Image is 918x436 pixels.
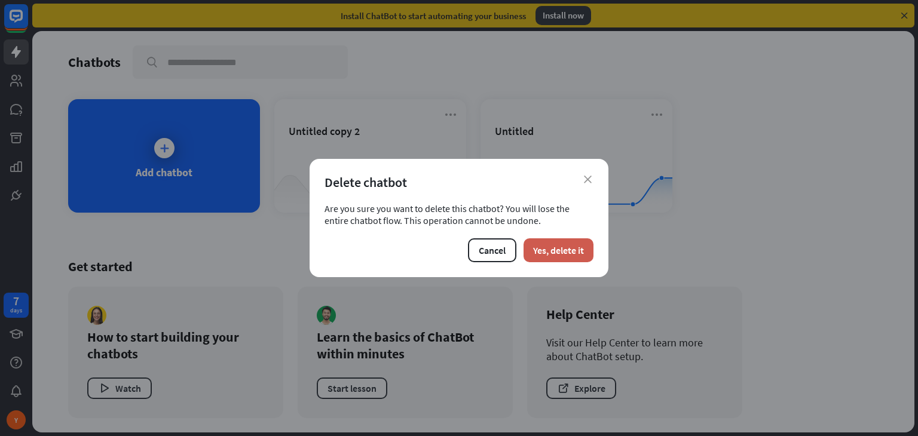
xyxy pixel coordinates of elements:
[584,176,592,183] i: close
[325,174,593,191] div: Delete chatbot
[524,238,593,262] button: Yes, delete it
[468,238,516,262] button: Cancel
[325,202,593,226] div: Are you sure you want to delete this chatbot? You will lose the entire chatbot flow. This operati...
[10,5,45,41] button: Open LiveChat chat widget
